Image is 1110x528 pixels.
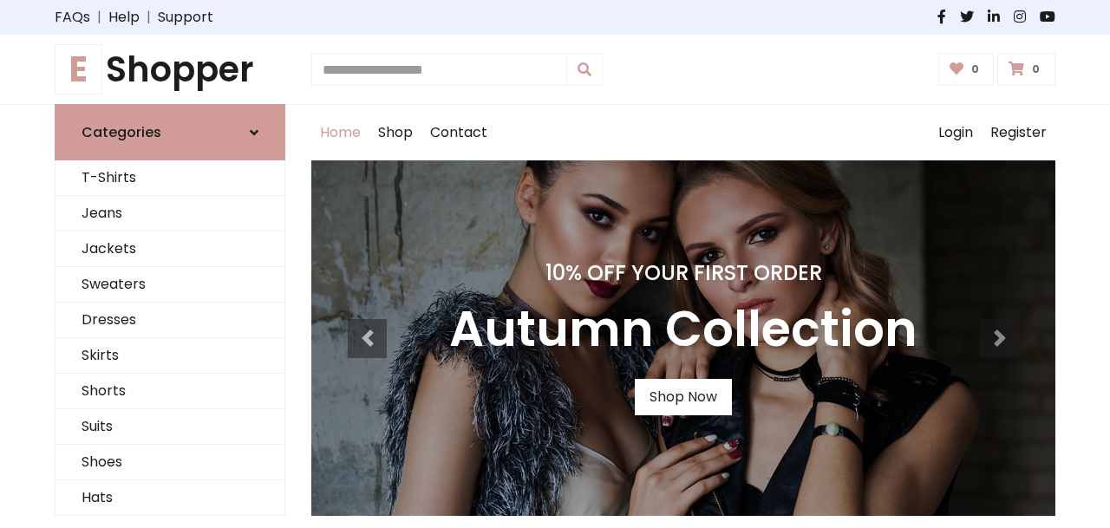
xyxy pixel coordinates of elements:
[108,7,140,28] a: Help
[55,160,284,196] a: T-Shirts
[449,300,917,358] h3: Autumn Collection
[55,231,284,267] a: Jackets
[997,53,1055,86] a: 0
[55,104,285,160] a: Categories
[449,261,917,286] h4: 10% Off Your First Order
[55,374,284,409] a: Shorts
[140,7,158,28] span: |
[55,196,284,231] a: Jeans
[158,7,213,28] a: Support
[930,105,982,160] a: Login
[369,105,421,160] a: Shop
[55,44,102,95] span: E
[55,409,284,445] a: Suits
[55,49,285,90] h1: Shopper
[55,445,284,480] a: Shoes
[55,267,284,303] a: Sweaters
[82,124,161,140] h6: Categories
[55,7,90,28] a: FAQs
[55,480,284,516] a: Hats
[311,105,369,160] a: Home
[1028,62,1044,77] span: 0
[635,379,732,415] a: Shop Now
[55,49,285,90] a: EShopper
[967,62,983,77] span: 0
[421,105,496,160] a: Contact
[982,105,1055,160] a: Register
[55,303,284,338] a: Dresses
[55,338,284,374] a: Skirts
[938,53,995,86] a: 0
[90,7,108,28] span: |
